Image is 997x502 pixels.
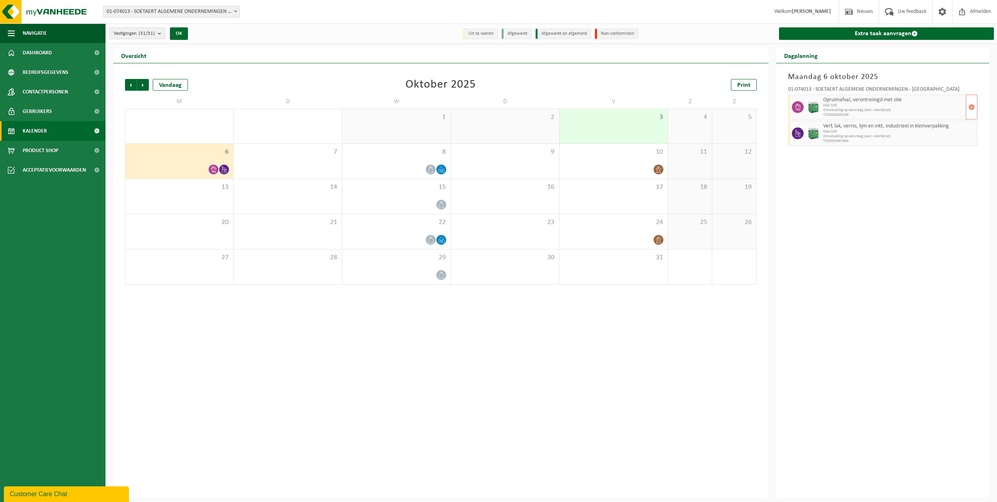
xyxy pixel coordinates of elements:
img: PB-HB-1400-HPE-GN-11 [808,101,819,114]
li: Uit te voeren [463,29,498,39]
span: 16 [455,183,555,192]
span: 21 [238,218,338,227]
span: KGA Colli [823,103,964,108]
td: M [125,95,234,109]
span: 8 [346,148,447,156]
td: W [342,95,451,109]
span: KGA Colli [823,129,976,134]
span: Bedrijfsgegevens [23,63,68,82]
li: Afgewerkt [502,29,532,39]
span: 14 [238,183,338,192]
span: 30 [455,253,555,262]
button: Vestigingen(31/31) [109,27,165,39]
span: 31 [563,253,664,262]
span: 25 [672,218,708,227]
a: Extra taak aanvragen [779,27,994,40]
span: 13 [129,183,229,192]
span: Contactpersonen [23,82,68,102]
td: V [559,95,668,109]
span: 6 [129,148,229,156]
span: 23 [455,218,555,227]
span: 12 [716,148,752,156]
span: Verf, lak, vernis, lijm en inkt, industrieel in kleinverpakking [823,123,976,129]
span: Omwisseling op aanvraag (excl. voorrijkost) [823,134,976,139]
span: Print [737,82,750,88]
strong: [PERSON_NAME] [792,9,831,14]
span: T250002867964 [823,139,976,143]
span: 01-074013 - SOETAERT ALGEMENE ONDERNEMINGEN - OOSTENDE [103,6,240,18]
span: 24 [563,218,664,227]
iframe: chat widget [4,485,130,502]
count: (31/31) [139,31,155,36]
span: Opruimafval, verontreinigd met olie [823,97,964,103]
span: 18 [672,183,708,192]
div: Oktober 2025 [406,79,476,91]
span: 20 [129,218,229,227]
span: Navigatie [23,23,47,43]
span: 10 [563,148,664,156]
span: 29 [346,253,447,262]
td: Z [712,95,756,109]
td: D [234,95,342,109]
span: Omwisseling op aanvraag (excl. voorrijkost) [823,108,964,113]
span: 1 [346,113,447,122]
span: 5 [716,113,752,122]
span: 28 [238,253,338,262]
span: T250002840266 [823,113,964,117]
h2: Dagplanning [776,48,825,63]
a: Print [731,79,757,91]
span: 22 [346,218,447,227]
h3: Maandag 6 oktober 2025 [788,71,978,83]
span: 19 [716,183,752,192]
span: 15 [346,183,447,192]
span: Gebruikers [23,102,52,121]
span: 9 [455,148,555,156]
span: Volgende [137,79,149,91]
div: Vandaag [153,79,188,91]
span: 3 [563,113,664,122]
li: Afgewerkt en afgemeld [536,29,591,39]
span: 01-074013 - SOETAERT ALGEMENE ONDERNEMINGEN - OOSTENDE [104,6,239,17]
td: Z [668,95,712,109]
span: Dashboard [23,43,52,63]
button: OK [170,27,188,40]
div: 01-074013 - SOETAERT ALGEMENE ONDERNEMINGEN - [GEOGRAPHIC_DATA] [788,87,978,95]
span: Vorige [125,79,137,91]
span: 27 [129,253,229,262]
h2: Overzicht [113,48,154,63]
span: 4 [672,113,708,122]
span: Acceptatievoorwaarden [23,160,86,180]
span: 7 [238,148,338,156]
span: 11 [672,148,708,156]
span: 17 [563,183,664,192]
span: Vestigingen [114,28,155,39]
span: Kalender [23,121,47,141]
li: Non-conformiteit [595,29,638,39]
span: Product Shop [23,141,58,160]
span: 2 [455,113,555,122]
img: PB-HB-1400-HPE-GN-11 [808,127,819,140]
td: D [451,95,559,109]
span: 26 [716,218,752,227]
